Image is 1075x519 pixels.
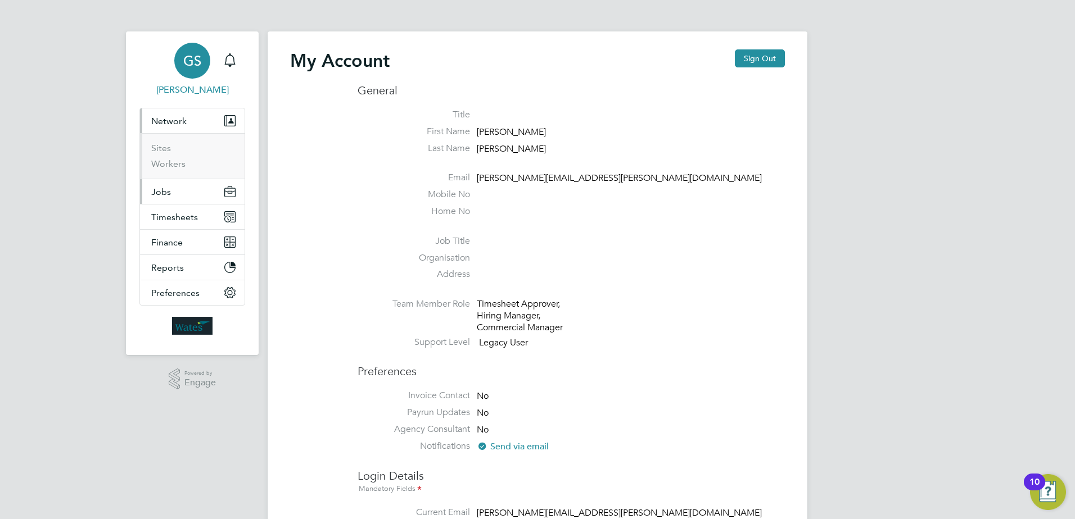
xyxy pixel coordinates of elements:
div: 10 [1029,482,1040,497]
span: [PERSON_NAME] [477,126,546,138]
h2: My Account [290,49,390,72]
label: Organisation [358,252,470,264]
span: Timesheets [151,212,198,222]
button: Jobs [140,179,245,204]
label: Invoice Contact [358,390,470,402]
span: No [477,391,489,402]
label: Home No [358,206,470,217]
span: No [477,424,489,435]
span: [PERSON_NAME][EMAIL_ADDRESS][PERSON_NAME][DOMAIN_NAME] [477,507,762,518]
h3: General [358,83,785,98]
span: Engage [184,378,216,388]
div: Timesheet Approver, Hiring Manager, Commercial Manager [477,298,584,333]
button: Timesheets [140,204,245,229]
label: Agency Consultant [358,424,470,435]
img: wates-logo-retina.png [172,317,213,335]
label: Payrun Updates [358,407,470,418]
div: Mandatory Fields [358,483,785,495]
span: [PERSON_NAME][EMAIL_ADDRESS][PERSON_NAME][DOMAIN_NAME] [477,173,762,184]
span: Network [151,116,187,126]
span: Legacy User [479,337,528,348]
span: Powered by [184,368,216,378]
button: Network [140,108,245,133]
span: Jobs [151,186,171,197]
label: Job Title [358,235,470,247]
div: Network [140,133,245,179]
button: Finance [140,230,245,254]
label: Address [358,268,470,280]
span: Finance [151,237,183,248]
span: Preferences [151,288,200,298]
label: Current Email [358,507,470,518]
label: Last Name [358,143,470,154]
label: Email [358,172,470,184]
span: No [477,407,489,418]
h3: Login Details [358,457,785,495]
label: Title [358,109,470,121]
nav: Main navigation [126,31,259,355]
label: Team Member Role [358,298,470,310]
span: Send via email [477,441,549,452]
button: Open Resource Center, 10 new notifications [1030,474,1066,510]
button: Preferences [140,280,245,305]
a: GS[PERSON_NAME] [139,43,245,97]
label: Notifications [358,440,470,452]
a: Workers [151,158,186,169]
a: Go to home page [139,317,245,335]
span: GS [183,53,201,68]
label: Mobile No [358,189,470,201]
a: Powered byEngage [169,368,216,390]
button: Sign Out [735,49,785,67]
label: Support Level [358,336,470,348]
span: Reports [151,262,184,273]
span: Gavin Saunders [139,83,245,97]
label: First Name [358,126,470,138]
a: Sites [151,143,171,153]
span: [PERSON_NAME] [477,143,546,154]
button: Reports [140,255,245,280]
h3: Preferences [358,353,785,379]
